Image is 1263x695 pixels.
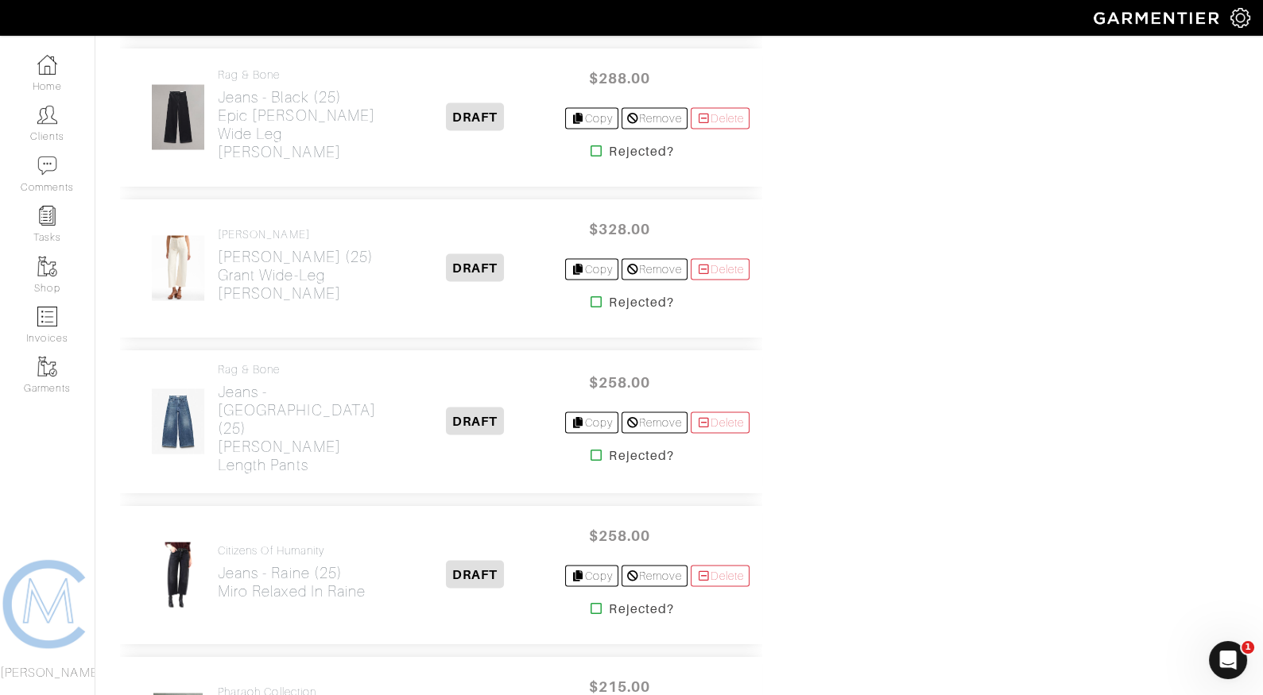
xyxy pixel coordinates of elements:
[446,254,504,282] span: DRAFT
[571,212,667,246] span: $328.00
[609,600,673,619] strong: Rejected?
[218,228,385,303] a: [PERSON_NAME] [PERSON_NAME] (25)Grant Wide-Leg [PERSON_NAME]
[218,248,385,303] h2: [PERSON_NAME] (25) Grant Wide-Leg [PERSON_NAME]
[218,383,385,474] h2: Jeans - [GEOGRAPHIC_DATA] (25) [PERSON_NAME] Length Pants
[691,108,750,129] a: Delete
[622,566,688,587] a: Remove
[218,544,366,600] a: Citizens Of Humanity Jeans - Raine (25)Miro Relaxed in Raine
[37,206,57,226] img: reminder-icon-8004d30b9f0a5d33ae49ab947aed9ed385cf756f9e5892f1edd6e32f2345188e.png
[37,257,57,276] img: garments-icon-b7da505a4dc4fd61783c78ac3ca0ef83fa9d6f193b1c9dc38574b1d14d53ca28.png
[622,412,688,434] a: Remove
[691,566,750,587] a: Delete
[218,228,385,241] h4: [PERSON_NAME]
[609,446,673,465] strong: Rejected?
[565,566,618,587] a: Copy
[571,365,667,400] span: $258.00
[153,542,203,608] img: pxxYEETzsEv3kRmm8QPSqcQM
[37,156,57,176] img: comment-icon-a0a6a9ef722e966f86d9cbdc48e553b5cf19dbc54f86b18d962a5391bc8f6eb6.png
[691,412,750,434] a: Delete
[218,68,385,161] a: Rag & Bone Jeans - Black (25)Epic [PERSON_NAME] Wide leg [PERSON_NAME]
[1209,641,1247,679] iframe: Intercom live chat
[151,235,204,302] img: FrhELYdXoPaWNAN39TP8b3Fi
[37,55,57,75] img: dashboard-icon-dbcd8f5a0b271acd01030246c82b418ddd0df26cd7fceb0bd07c9910d44c42f6.png
[218,88,385,161] h2: Jeans - Black (25) Epic [PERSON_NAME] Wide leg [PERSON_NAME]
[565,108,618,129] a: Copy
[609,142,673,161] strong: Rejected?
[218,68,385,82] h4: Rag & Bone
[571,519,667,553] span: $258.00
[1086,4,1230,32] img: garmentier-logo-header-white-b43fb05a5012e4ada735d5af1a66efaba907eab6374d6393d1fbf88cb4ef424d.png
[691,259,750,280] a: Delete
[37,357,57,376] img: garments-icon-b7da505a4dc4fd61783c78ac3ca0ef83fa9d6f193b1c9dc38574b1d14d53ca28.png
[1242,641,1254,654] span: 1
[609,293,673,312] strong: Rejected?
[622,259,688,280] a: Remove
[1230,8,1250,28] img: gear-icon-white-bd11855cb880d31180b6d7d6211b90ccbf57a29d726f0c71d8c61bd08dd39cc2.png
[218,544,366,558] h4: Citizens Of Humanity
[446,103,504,131] span: DRAFT
[151,84,205,151] img: ttU7sd5CSbbFVmxAZJtEEvWB
[565,259,618,280] a: Copy
[446,407,504,435] span: DRAFT
[622,108,688,129] a: Remove
[565,412,618,434] a: Copy
[218,363,385,376] h4: Rag & Bone
[218,564,366,600] h2: Jeans - Raine (25) Miro Relaxed in Raine
[571,61,667,95] span: $288.00
[218,363,385,474] a: Rag & Bone Jeans - [GEOGRAPHIC_DATA] (25)[PERSON_NAME] Length Pants
[151,388,205,455] img: 47dvYtvjVBv4B1u1Jycarbkk
[446,561,504,589] span: DRAFT
[37,307,57,326] img: orders-icon-0abe47150d42831381b5fb84f609e132dff9fe21cb692f30cb5eec754e2cba89.png
[37,105,57,125] img: clients-icon-6bae9207a08558b7cb47a8932f037763ab4055f8c8b6bfacd5dc20c3e0201464.png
